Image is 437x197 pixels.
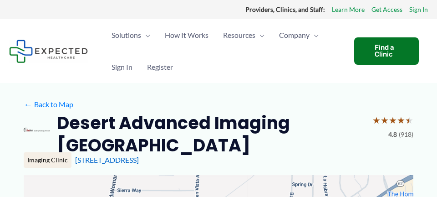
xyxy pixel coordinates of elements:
[371,4,402,16] a: Get Access
[223,19,255,51] span: Resources
[24,98,73,111] a: ←Back to Map
[158,19,216,51] a: How It Works
[147,51,173,83] span: Register
[104,19,345,83] nav: Primary Site Navigation
[397,112,405,129] span: ★
[9,40,88,63] img: Expected Healthcare Logo - side, dark font, small
[399,129,413,140] span: (918)
[112,19,141,51] span: Solutions
[165,19,208,51] span: How It Works
[216,19,272,51] a: ResourcesMenu Toggle
[372,112,381,129] span: ★
[310,19,319,51] span: Menu Toggle
[140,51,180,83] a: Register
[104,19,158,51] a: SolutionsMenu Toggle
[24,152,71,168] div: Imaging Clinic
[255,19,264,51] span: Menu Toggle
[354,37,419,65] a: Find a Clinic
[245,5,325,13] strong: Providers, Clinics, and Staff:
[57,112,365,157] h2: Desert Advanced Imaging [GEOGRAPHIC_DATA]
[381,112,389,129] span: ★
[104,51,140,83] a: Sign In
[272,19,326,51] a: CompanyMenu Toggle
[112,51,132,83] span: Sign In
[389,112,397,129] span: ★
[24,100,32,109] span: ←
[75,156,139,164] a: [STREET_ADDRESS]
[332,4,365,16] a: Learn More
[279,19,310,51] span: Company
[409,4,428,16] a: Sign In
[388,129,397,140] span: 4.8
[405,112,413,129] span: ★
[141,19,150,51] span: Menu Toggle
